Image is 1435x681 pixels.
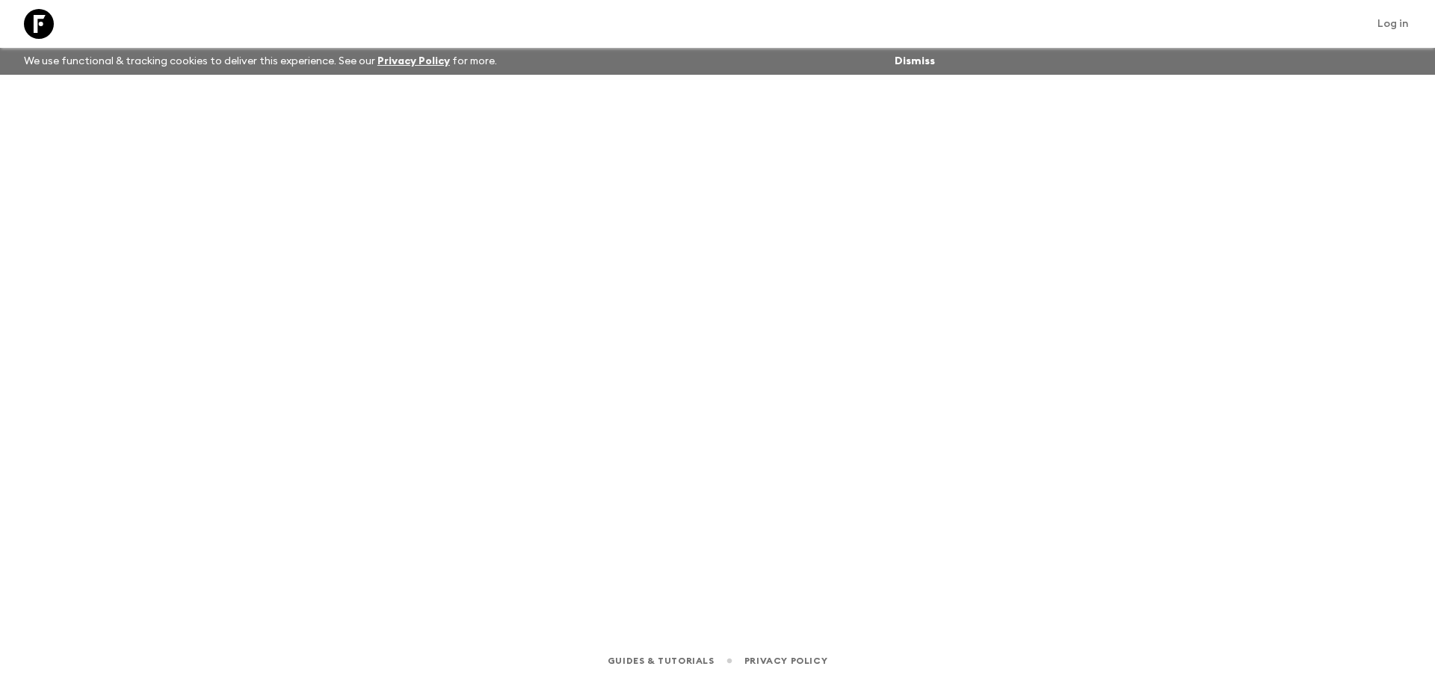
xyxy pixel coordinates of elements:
a: Guides & Tutorials [608,653,715,669]
a: Log in [1369,13,1417,34]
a: Privacy Policy [377,56,450,67]
p: We use functional & tracking cookies to deliver this experience. See our for more. [18,48,503,75]
button: Dismiss [891,51,939,72]
a: Privacy Policy [744,653,827,669]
